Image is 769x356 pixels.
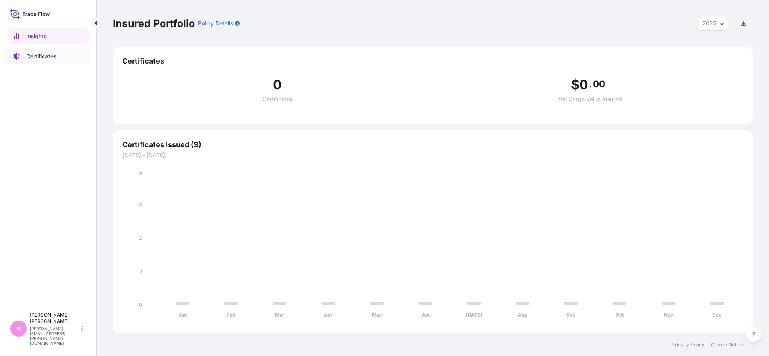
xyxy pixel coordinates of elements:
span: Certificates [122,56,743,66]
span: Certificates Issued ($) [122,140,743,150]
tspan: Mar [275,312,284,318]
p: Certificates [26,52,56,60]
a: Privacy Policy [672,342,705,348]
tspan: Aug [518,312,527,318]
tspan: 3 [139,202,142,208]
p: [PERSON_NAME] [PERSON_NAME] [30,312,80,325]
tspan: 1 [140,268,142,274]
tspan: Apr [324,312,333,318]
tspan: 0 [139,302,142,308]
tspan: Sep [566,312,576,318]
p: Insured Portfolio [113,17,195,30]
span: $ [571,78,579,91]
a: Insights [7,28,90,44]
tspan: May [372,312,382,318]
tspan: Oct [616,312,624,318]
p: [PERSON_NAME][EMAIL_ADDRESS][PERSON_NAME][DOMAIN_NAME] [30,326,80,346]
span: 2025 [702,19,716,27]
tspan: 4 [139,170,142,176]
p: Policy Details [198,19,233,27]
button: Year Selector [699,16,728,31]
span: 00 [593,81,605,87]
tspan: [DATE] [466,312,482,318]
span: . [589,81,592,87]
span: 0 [273,78,282,91]
span: Certificates [263,96,293,102]
tspan: Jan [178,312,187,318]
tspan: 2 [139,235,142,241]
span: [DATE] - [DATE] [122,151,743,159]
a: Certificates [7,48,90,64]
span: A [16,325,21,333]
a: Cookie Notice [711,342,743,348]
p: Insights [26,32,47,40]
span: Total Cargo Value Insured [554,96,622,102]
tspan: Nov [664,312,674,318]
tspan: Dec [712,312,721,318]
tspan: Jun [421,312,430,318]
tspan: Feb [227,312,236,318]
span: 0 [579,78,588,91]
